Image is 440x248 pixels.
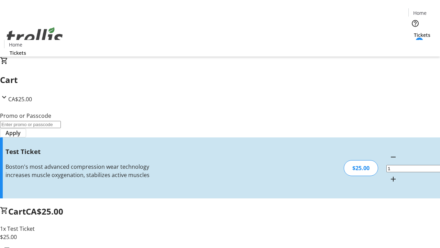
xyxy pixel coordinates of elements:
a: Tickets [4,49,32,56]
h3: Test Ticket [5,147,156,156]
div: Boston's most advanced compression wear technology increases muscle oxygenation, stabilizes activ... [5,163,156,179]
button: Increment by one [386,172,400,186]
a: Home [409,9,431,17]
button: Decrement by one [386,150,400,164]
span: Home [9,41,22,48]
span: Home [413,9,427,17]
a: Home [4,41,26,48]
span: Apply [5,129,21,137]
img: Orient E2E Organization vjlQ4Jt33u's Logo [4,20,65,54]
button: Cart [408,39,422,52]
a: Tickets [408,31,436,39]
span: Tickets [414,31,430,39]
div: $25.00 [344,160,378,176]
span: CA$25.00 [8,95,32,103]
span: Tickets [10,49,26,56]
span: CA$25.00 [26,206,63,217]
button: Help [408,17,422,30]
